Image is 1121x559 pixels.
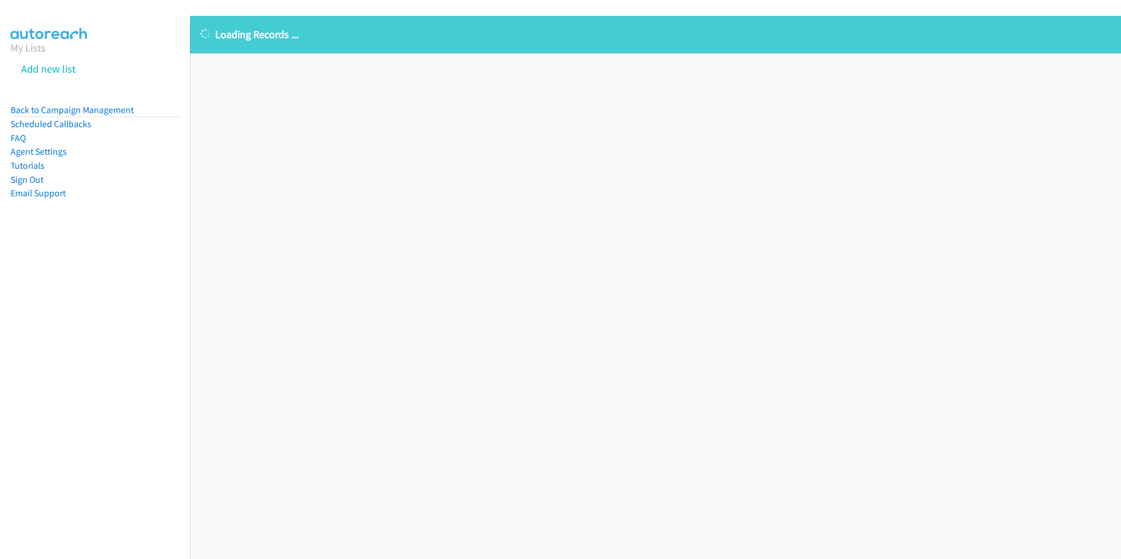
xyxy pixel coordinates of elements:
a: Back to Campaign Management [11,104,134,115]
a: Sign Out [11,174,43,185]
a: FAQ [11,132,26,144]
a: Scheduled Callbacks [11,118,91,129]
a: Add new list [21,62,76,76]
a: Agent Settings [11,146,67,157]
p: Loading Records ... [201,26,1110,42]
a: My Lists [11,41,46,54]
a: Tutorials [11,160,45,171]
a: Email Support [11,188,66,199]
